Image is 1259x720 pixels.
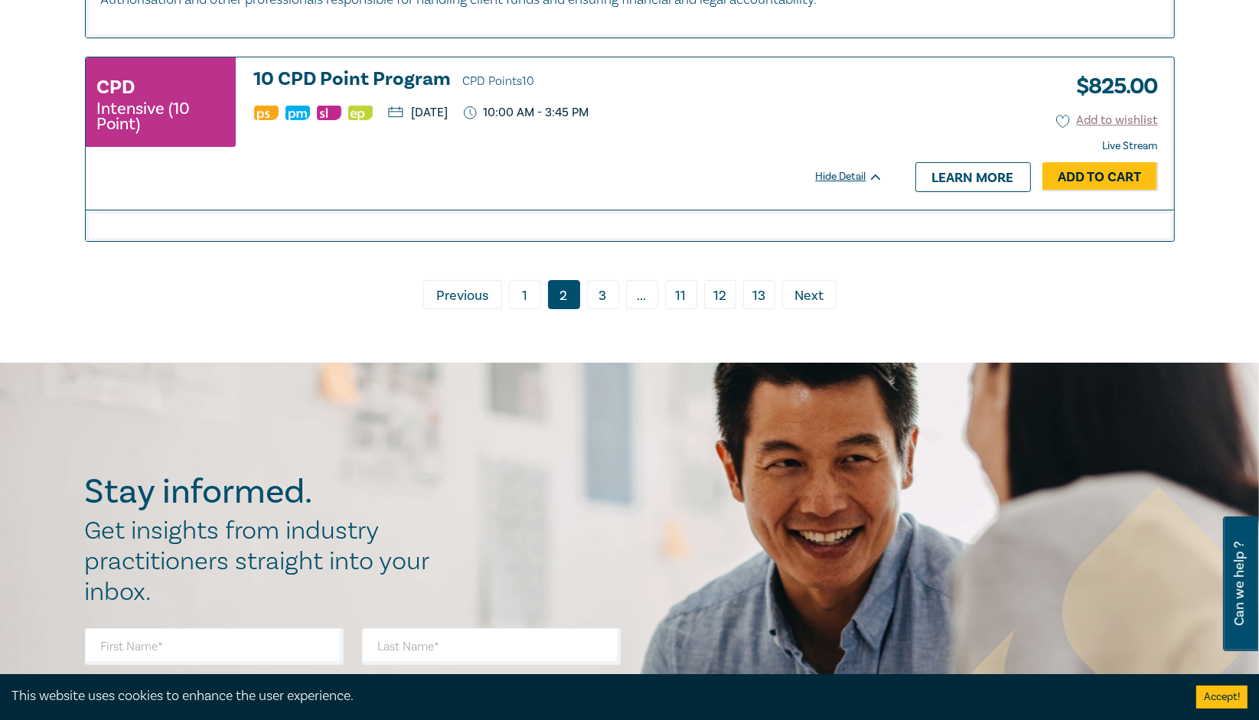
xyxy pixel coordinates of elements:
small: Intensive (10 Point) [97,101,224,132]
p: 10:00 AM - 3:45 PM [464,106,589,120]
span: Previous [436,286,488,306]
img: Substantive Law [317,106,341,120]
h3: 10 CPD Point Program [254,69,883,92]
a: Add to Cart [1042,162,1158,191]
h3: $ 825.00 [1065,69,1158,104]
a: Previous [423,280,502,309]
button: Accept cookies [1196,686,1248,709]
div: This website uses cookies to enhance the user experience. [11,686,1173,706]
img: Practice Management & Business Skills [285,106,310,120]
strong: Live Stream [1103,139,1158,153]
span: Can we help ? [1232,526,1247,642]
a: 10 CPD Point Program CPD Points10 [254,69,883,92]
a: 3 [587,280,619,309]
a: 12 [704,280,736,309]
div: Hide Detail [816,169,900,184]
h2: Get insights from industry practitioners straight into your inbox. [85,516,446,608]
a: Learn more [915,162,1031,191]
a: 1 [509,280,541,309]
input: First Name* [85,628,344,665]
a: 2 [548,280,580,309]
a: Next [782,280,837,309]
span: ... [626,280,658,309]
span: Next [794,286,824,306]
a: 13 [743,280,775,309]
img: Ethics & Professional Responsibility [348,106,373,120]
input: Last Name* [362,628,621,665]
p: [DATE] [388,106,448,119]
h2: Stay informed. [85,472,446,512]
a: 11 [665,280,697,309]
img: Professional Skills [254,106,279,120]
button: Add to wishlist [1056,112,1158,129]
span: CPD Points 10 [463,73,535,89]
h3: CPD [97,73,135,101]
